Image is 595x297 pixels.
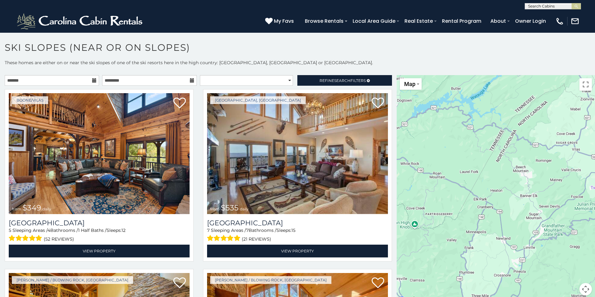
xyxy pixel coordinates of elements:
a: Rental Program [439,16,484,26]
span: My Favs [274,17,294,25]
span: 7 [246,228,249,233]
span: 12 [121,228,126,233]
h3: Southern Star Lodge [207,219,388,227]
a: Add to favorites [173,277,186,290]
span: 4 [47,228,50,233]
a: [GEOGRAPHIC_DATA] [207,219,388,227]
a: Southern Star Lodge from $535 daily [207,93,388,214]
span: (52 reviews) [44,235,74,243]
img: mail-regular-white.png [571,17,579,26]
a: Owner Login [512,16,549,26]
h3: Diamond Creek Lodge [9,219,190,227]
a: [GEOGRAPHIC_DATA], [GEOGRAPHIC_DATA] [210,96,306,104]
button: Map camera controls [579,283,592,295]
span: daily [240,207,249,211]
span: (21 reviews) [242,235,271,243]
span: daily [42,207,51,211]
a: View Property [9,245,190,257]
span: 15 [291,228,295,233]
a: Diamond Creek Lodge from $349 daily [9,93,190,214]
div: Sleeping Areas / Bathrooms / Sleeps: [9,227,190,243]
img: Diamond Creek Lodge [9,93,190,214]
span: Refine Filters [320,78,366,83]
a: [PERSON_NAME] / Blowing Rock, [GEOGRAPHIC_DATA] [210,276,331,284]
span: from [12,207,21,211]
a: Add to favorites [372,277,384,290]
a: [GEOGRAPHIC_DATA] [9,219,190,227]
button: Change map style [400,78,422,90]
span: 1 Half Baths / [78,228,107,233]
img: White-1-2.png [16,12,145,31]
a: View Property [207,245,388,257]
a: My Favs [265,17,295,25]
span: 5 [9,228,11,233]
a: About [487,16,509,26]
a: Add to favorites [173,97,186,110]
a: Real Estate [401,16,436,26]
span: $535 [221,203,239,212]
span: Map [404,81,415,87]
span: 7 [207,228,210,233]
a: Boone/Vilas [12,96,48,104]
div: Sleeping Areas / Bathrooms / Sleeps: [207,227,388,243]
button: Toggle fullscreen view [579,78,592,91]
a: Add to favorites [372,97,384,110]
a: [PERSON_NAME] / Blowing Rock, [GEOGRAPHIC_DATA] [12,276,133,284]
a: Browse Rentals [302,16,347,26]
img: phone-regular-white.png [555,17,564,26]
a: Local Area Guide [350,16,399,26]
span: from [210,207,220,211]
span: Search [334,78,350,83]
img: Southern Star Lodge [207,93,388,214]
span: $349 [22,203,41,212]
a: RefineSearchFilters [297,75,392,86]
